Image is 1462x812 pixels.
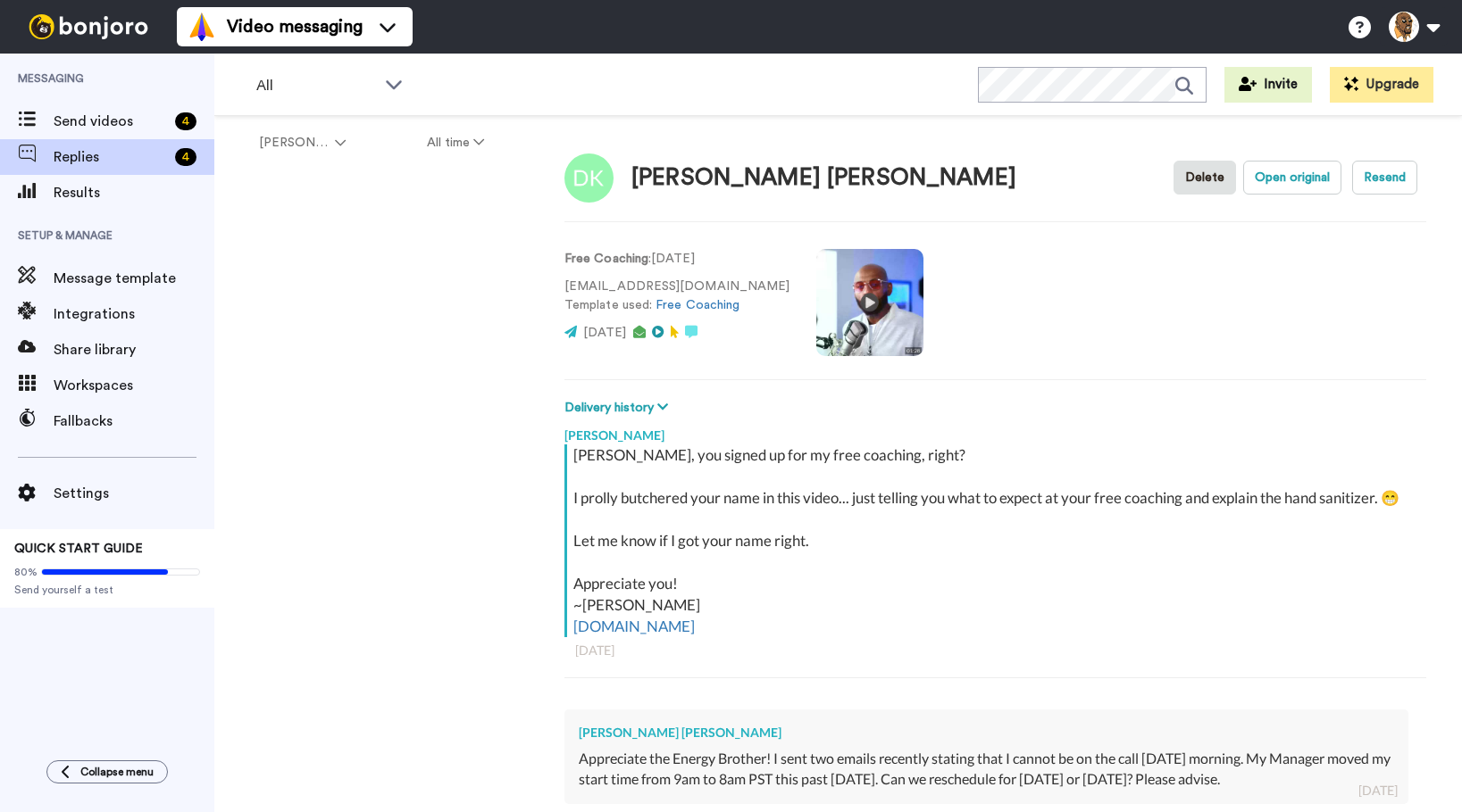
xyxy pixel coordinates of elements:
span: Settings [54,483,214,504]
button: Invite [1224,67,1312,103]
button: Delivery history [564,398,673,418]
div: [PERSON_NAME] [564,418,1426,444]
div: 4 [175,112,196,130]
strong: Free Coaching [564,253,648,265]
button: Upgrade [1330,67,1433,103]
span: Fallbacks [54,410,214,432]
div: Appreciate the Energy Brother! I sent two emails recently stating that I cannot be on the call [D... [579,749,1394,790]
span: QUICK START GUIDE [14,543,143,555]
span: 80% [14,565,38,579]
button: Resend [1352,161,1417,195]
img: Image of Dean Kenneth jackson [564,153,614,203]
div: [DATE] [575,642,1416,659]
div: [PERSON_NAME], you signed up for my free coaching, right? I prolly butchered your name in this vi... [573,444,1422,637]
span: Message template [54,268,214,289]
span: Share library [54,339,214,360]
button: Open original [1243,161,1341,195]
span: Collapse menu [80,765,154,779]
a: [DOMAIN_NAME] [573,617,695,635]
span: Results [54,182,214,203]
img: bj-logo-header-white.svg [21,14,155,39]
button: All time [387,127,526,159]
div: 4 [175,148,196,166]
img: vm-color.svg [188,12,216,41]
button: Collapse menu [46,760,168,783]
span: Workspaces [54,375,214,396]
button: [PERSON_NAME] [218,127,387,159]
a: Free Coaching [656,299,739,311]
span: Replies [54,146,168,168]
p: [EMAIL_ADDRESS][DOMAIN_NAME] Template used: [564,278,789,315]
span: Video messaging [227,14,363,39]
span: [DATE] [583,327,626,339]
span: Send videos [54,111,168,132]
div: [PERSON_NAME] [PERSON_NAME] [579,724,1394,742]
span: Integrations [54,303,214,325]
span: All [256,75,376,96]
button: Delete [1174,161,1236,195]
div: [PERSON_NAME] [PERSON_NAME] [631,165,1016,191]
div: [DATE] [1358,782,1398,800]
p: : [DATE] [564,250,789,269]
span: Send yourself a test [14,583,200,597]
span: [PERSON_NAME] [259,134,331,152]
